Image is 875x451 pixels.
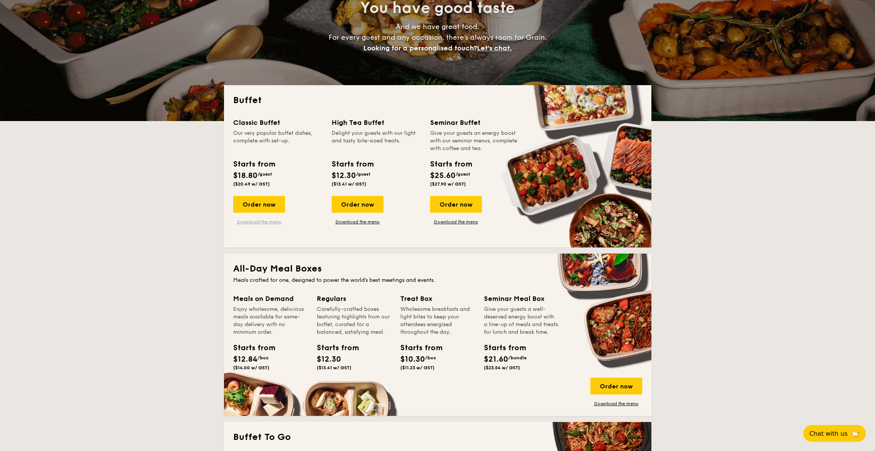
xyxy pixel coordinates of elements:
a: Download the menu [233,219,285,225]
div: Meals crafted for one, designed to power the world's best meetings and events. [233,276,642,284]
a: Download the menu [332,219,384,225]
span: /box [425,355,436,360]
span: $10.30 [400,355,425,364]
span: /guest [258,171,272,177]
span: 🦙 [851,429,860,438]
span: /bundle [508,355,527,360]
span: $12.30 [332,171,356,180]
div: Seminar Meal Box [484,293,558,304]
div: Starts from [233,158,275,170]
div: Order now [233,196,285,213]
button: Chat with us🦙 [803,425,866,442]
span: ($11.23 w/ GST) [400,365,435,370]
div: Starts from [484,342,518,354]
div: Starts from [317,342,351,354]
a: Download the menu [430,219,482,225]
span: $21.60 [484,355,508,364]
div: Delight your guests with our light and tasty bite-sized treats. [332,129,421,152]
span: ($14.00 w/ GST) [233,365,269,370]
span: /guest [356,171,371,177]
div: Give your guests a well-deserved energy boost with a line-up of meals and treats for lunch and br... [484,306,558,336]
span: Let's chat. [477,44,512,52]
div: Order now [430,196,482,213]
div: High Tea Buffet [332,117,421,128]
div: Our very popular buffet dishes, complete with set-up. [233,129,322,152]
span: $18.80 [233,171,258,180]
div: Carefully-crafted boxes featuring highlights from our buffet, curated for a balanced, satisfying ... [317,306,391,336]
span: $25.60 [430,171,456,180]
span: ($13.41 w/ GST) [332,181,366,187]
span: And we have great food. For every guest and any occasion, there’s always room for Grain. [329,23,547,52]
span: ($20.49 w/ GST) [233,181,270,187]
span: ($27.90 w/ GST) [430,181,466,187]
span: Looking for a personalised touch? [363,44,477,52]
div: Starts from [332,158,373,170]
div: Starts from [430,158,472,170]
div: Meals on Demand [233,293,308,304]
h2: All-Day Meal Boxes [233,263,642,275]
div: Order now [332,196,384,213]
div: Seminar Buffet [430,117,519,128]
h2: Buffet [233,94,642,107]
h2: Buffet To Go [233,431,642,443]
div: Treat Box [400,293,475,304]
span: ($23.54 w/ GST) [484,365,520,370]
span: Chat with us [809,430,848,437]
span: /guest [456,171,470,177]
div: Classic Buffet [233,117,322,128]
div: Enjoy wholesome, delicious meals available for same-day delivery with no minimum order. [233,306,308,336]
div: Regulars [317,293,391,304]
div: Starts from [233,342,267,354]
div: Wholesome breakfasts and light bites to keep your attendees energised throughout the day. [400,306,475,336]
span: /box [258,355,269,360]
span: $12.84 [233,355,258,364]
div: Starts from [400,342,435,354]
span: $12.30 [317,355,341,364]
a: Download the menu [590,401,642,407]
span: ($13.41 w/ GST) [317,365,351,370]
div: Order now [590,378,642,394]
div: Give your guests an energy boost with our seminar menus, complete with coffee and tea. [430,129,519,152]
